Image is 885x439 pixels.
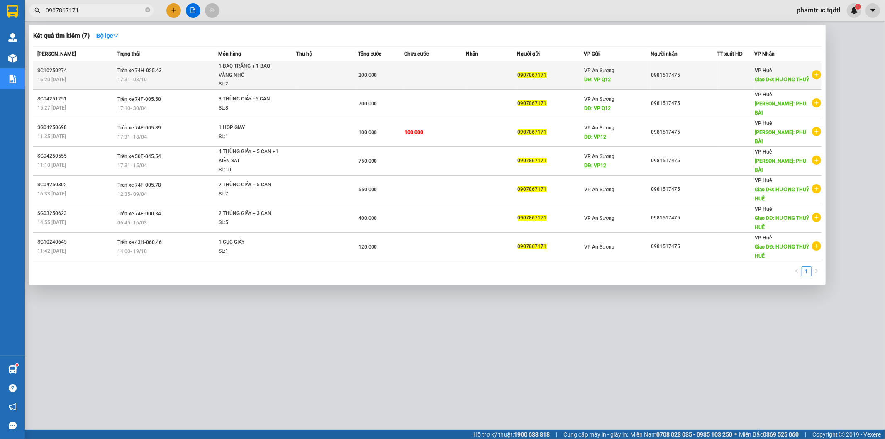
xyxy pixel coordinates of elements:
[37,219,66,225] span: 14:55 [DATE]
[50,5,124,23] p: Nhận:
[651,242,717,251] div: 0981517475
[16,364,18,366] sup: 1
[358,215,377,221] span: 400.000
[37,152,115,161] div: SG04250555
[518,129,547,135] span: 0907867171
[37,248,66,254] span: 11:42 [DATE]
[219,104,281,113] div: SL: 8
[812,266,822,276] button: right
[219,190,281,199] div: SL: 7
[117,154,161,159] span: Trên xe 50F-045.54
[755,235,772,241] span: VP Huế
[585,105,611,111] span: DĐ: VP Q12
[651,99,717,108] div: 0981517475
[3,5,39,23] span: VP An Sương
[3,35,42,43] span: Lấy:
[35,47,65,56] span: 500.000
[117,96,161,102] span: Trên xe 74F-005.50
[17,47,21,56] span: 0
[117,191,147,197] span: 12:35 - 09/04
[37,162,66,168] span: 11:10 [DATE]
[585,154,615,159] span: VP An Sương
[117,68,162,73] span: Trên xe 74H-025.43
[117,220,147,226] span: 06:45 - 16/03
[755,68,772,73] span: VP Huế
[517,51,540,57] span: Người gửi
[518,72,547,78] span: 0907867171
[518,244,547,249] span: 0907867171
[16,34,42,44] span: VP Q12
[219,62,281,80] div: 1 BAO TRẮNG + 1 BAO VÀNG NHỎ
[21,47,33,56] span: CC:
[651,51,678,57] span: Người nhận
[358,158,377,164] span: 750.000
[792,266,802,276] li: Previous Page
[518,215,547,221] span: 0907867171
[9,403,17,411] span: notification
[113,33,119,39] span: down
[37,77,66,83] span: 16:20 [DATE]
[518,186,547,192] span: 0907867171
[358,244,377,250] span: 120.000
[755,149,772,155] span: VP Huế
[717,51,743,57] span: TT xuất HĐ
[755,187,809,202] span: Giao DĐ: HƯƠNG THUỶ HUẾ
[31,57,67,66] span: 6.800.000
[8,365,17,374] img: warehouse-icon
[37,66,115,75] div: SG10250274
[651,128,717,137] div: 0981517475
[219,147,281,165] div: 4 THÙNG GIẤY + 5 CAN +1 KIÊN SAT
[37,95,115,103] div: SG04251251
[9,384,17,392] span: question-circle
[755,129,807,144] span: [PERSON_NAME]: PHU BÀI
[37,180,115,189] div: SG04250302
[651,71,717,80] div: 0981517475
[585,68,615,73] span: VP An Sương
[812,241,821,251] span: plus-circle
[2,47,15,56] span: CR:
[296,51,312,57] span: Thu hộ
[792,266,802,276] button: left
[755,215,809,230] span: Giao DĐ: HƯƠNG THUỶ HUẾ
[117,211,161,217] span: Trên xe 74F-000.34
[96,32,119,39] strong: Bộ lọc
[219,80,281,89] div: SL: 2
[117,51,140,57] span: Trạng thái
[7,5,18,18] img: logo-vxr
[812,213,821,222] span: plus-circle
[3,5,49,23] p: Gửi:
[755,244,809,259] span: Giao DĐ: HƯƠNG THUỶ HUẾ
[117,163,147,168] span: 17:31 - 15/04
[755,51,775,57] span: VP Nhận
[37,191,66,197] span: 16:33 [DATE]
[219,209,281,218] div: 2 THÙNG GIẤY + 3 CAN
[518,158,547,163] span: 0907867171
[584,51,600,57] span: VP Gửi
[50,5,124,23] span: VP [GEOGRAPHIC_DATA]
[8,54,17,63] img: warehouse-icon
[755,77,809,83] span: Giao DĐ: HƯƠNG THUỶ
[802,267,811,276] a: 1
[37,209,115,218] div: SG03250623
[219,238,281,247] div: 1 CỤC GIẤY
[219,180,281,190] div: 2 THÙNG GIẤY + 5 CAN
[8,33,17,42] img: warehouse-icon
[358,51,382,57] span: Tổng cước
[9,422,17,429] span: message
[585,244,615,250] span: VP An Sương
[219,123,281,132] div: 1 HOP GIAY
[812,266,822,276] li: Next Page
[794,268,799,273] span: left
[755,178,772,183] span: VP Huế
[814,268,819,273] span: right
[37,51,76,57] span: [PERSON_NAME]
[37,238,115,246] div: SG10240645
[219,218,281,227] div: SL: 5
[50,35,124,43] span: Giao:
[145,7,150,15] span: close-circle
[358,129,377,135] span: 100.000
[802,266,812,276] li: 1
[585,215,615,221] span: VP An Sương
[466,51,478,57] span: Nhãn
[585,163,607,168] span: DĐ: VP12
